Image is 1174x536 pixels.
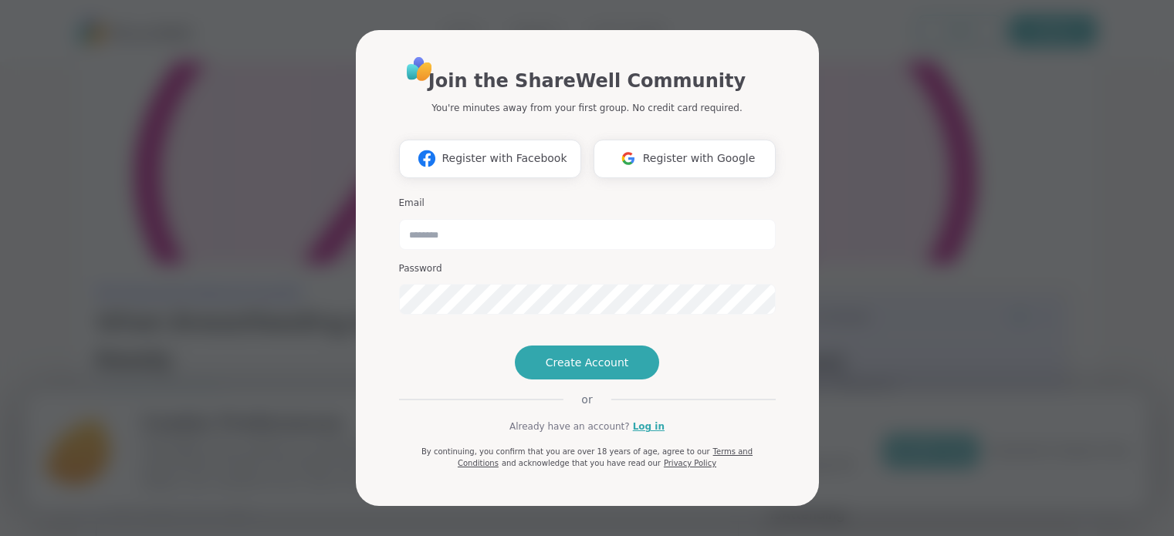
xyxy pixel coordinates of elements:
img: ShareWell Logomark [614,144,643,173]
span: Register with Facebook [442,150,567,167]
img: ShareWell Logomark [412,144,442,173]
a: Privacy Policy [664,459,716,467]
span: By continuing, you confirm that you are over 18 years of age, agree to our [421,447,710,456]
p: You're minutes away from your first group. No credit card required. [431,101,742,115]
a: Log in [633,420,665,433]
h3: Password [399,262,776,275]
span: and acknowledge that you have read our [502,459,661,467]
img: ShareWell Logo [402,52,437,86]
span: Already have an account? [509,420,630,433]
span: Create Account [546,355,629,370]
button: Register with Google [594,140,776,178]
h3: Email [399,197,776,210]
button: Create Account [515,346,660,379]
button: Register with Facebook [399,140,581,178]
span: Register with Google [643,150,756,167]
span: or [563,392,611,407]
h1: Join the ShareWell Community [428,67,746,95]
